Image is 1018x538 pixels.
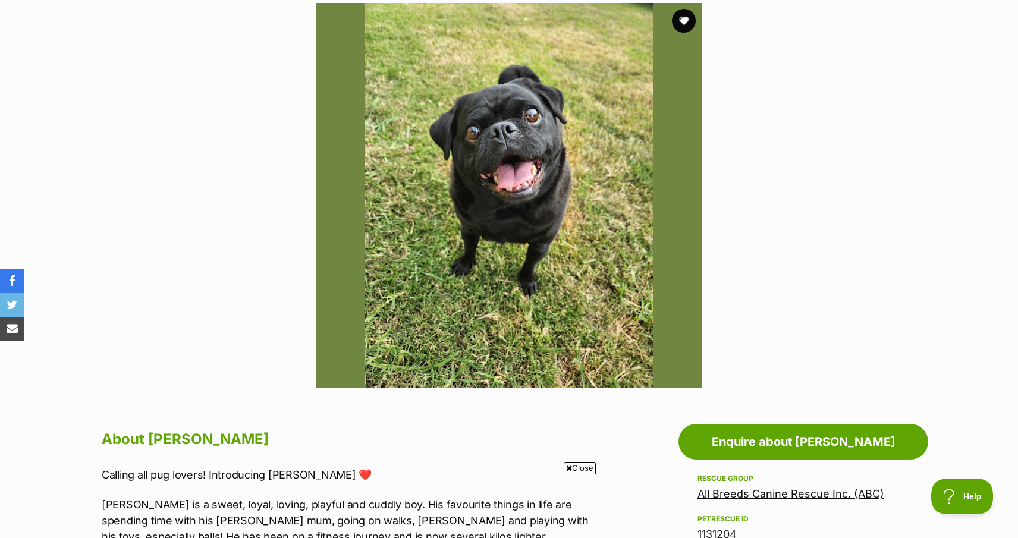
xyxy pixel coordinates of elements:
[564,462,596,474] span: Close
[697,514,909,524] div: PetRescue ID
[102,426,593,452] h2: About [PERSON_NAME]
[293,479,725,532] iframe: Advertisement
[697,487,884,500] a: All Breeds Canine Rescue Inc. (ABC)
[697,474,909,483] div: Rescue group
[316,3,702,388] img: Photo of Henry
[931,479,994,514] iframe: Help Scout Beacon - Open
[102,467,593,483] p: Calling all pug lovers! Introducing [PERSON_NAME] ❤️
[678,424,928,460] a: Enquire about [PERSON_NAME]
[672,9,696,33] button: favourite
